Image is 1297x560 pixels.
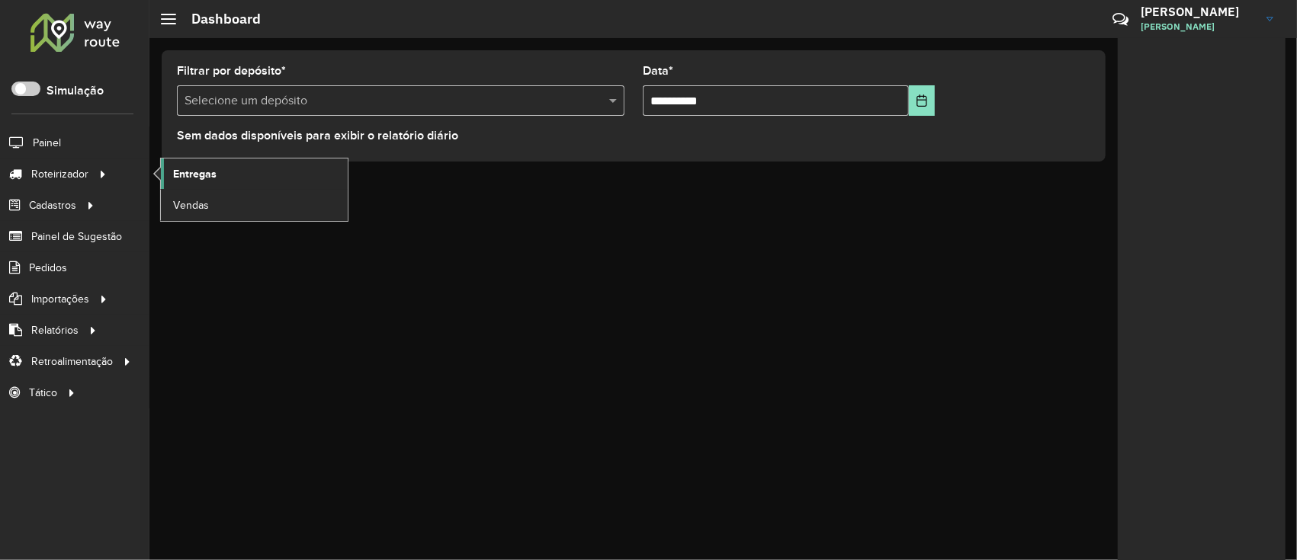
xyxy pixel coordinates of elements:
span: Relatórios [31,322,79,338]
button: Choose Date [909,85,935,116]
span: Cadastros [29,197,76,213]
span: Painel [33,135,61,151]
a: Contato Rápido [1104,3,1137,36]
label: Simulação [47,82,104,100]
span: Vendas [173,197,209,213]
label: Sem dados disponíveis para exibir o relatório diário [177,126,458,145]
h3: [PERSON_NAME] [1141,5,1255,19]
span: Pedidos [29,260,67,276]
label: Filtrar por depósito [177,62,286,80]
h2: Dashboard [176,11,261,27]
span: Importações [31,291,89,307]
a: Entregas [161,158,348,189]
a: Vendas [161,190,348,220]
span: Retroalimentação [31,354,113,370]
span: Painel de Sugestão [31,229,122,245]
span: Roteirizador [31,166,88,182]
span: Tático [29,385,57,401]
span: [PERSON_NAME] [1141,20,1255,34]
span: Entregas [173,166,217,182]
label: Data [643,62,673,80]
